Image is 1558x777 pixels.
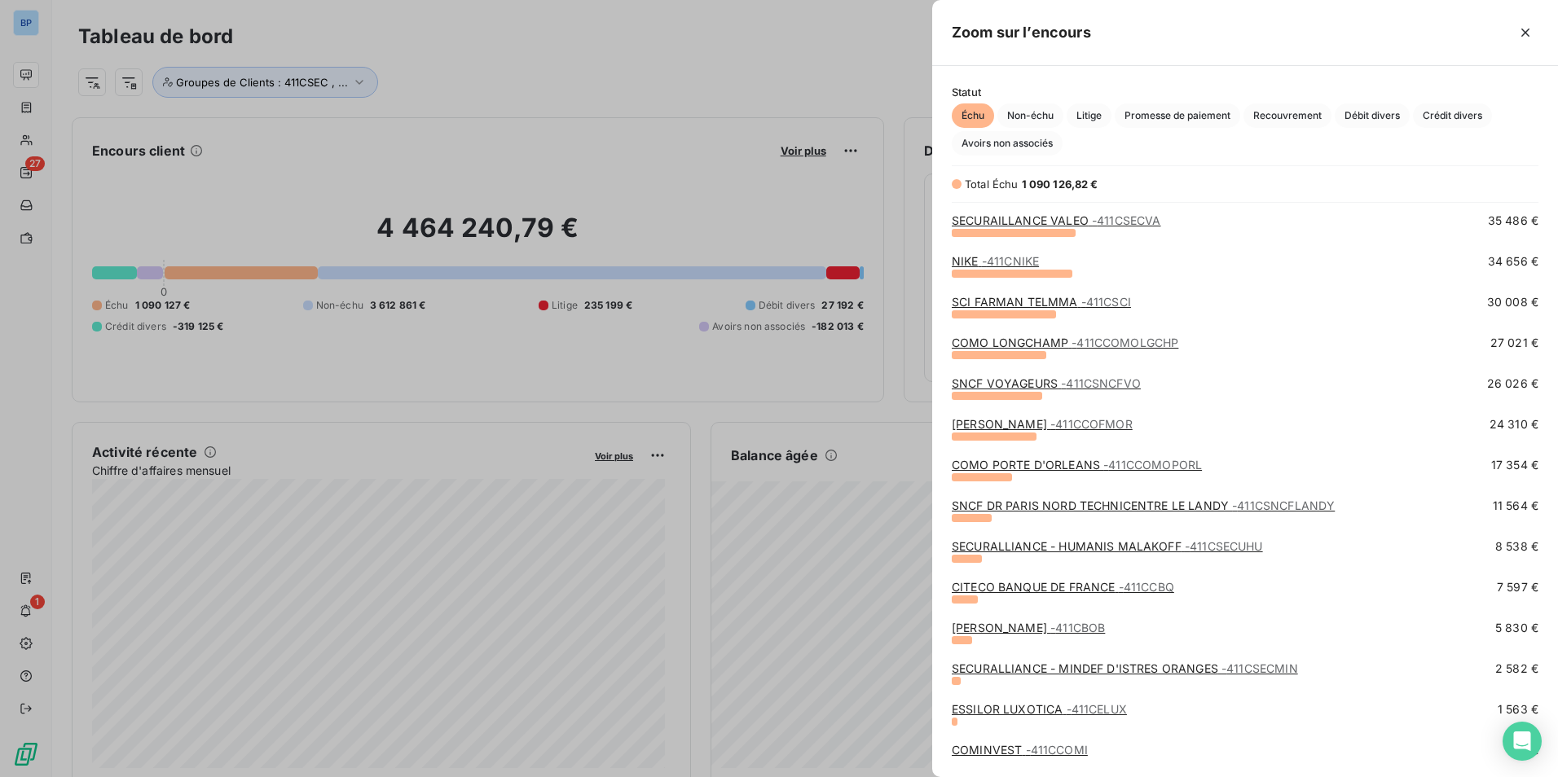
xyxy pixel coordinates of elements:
span: 2 582 € [1495,661,1538,677]
span: - 411CSNCFVO [1061,376,1141,390]
button: Crédit divers [1413,103,1492,128]
span: 5 830 € [1495,620,1538,636]
a: COMINVEST [952,743,1088,757]
button: Avoirs non associés [952,131,1063,156]
a: SNCF DR PARIS NORD TECHNICENTRE LE LANDY [952,498,1335,512]
span: - 411CSNCFLANDY [1232,498,1335,512]
a: COMO LONGCHAMP [952,336,1178,349]
span: 11 564 € [1493,498,1538,514]
a: CITECO BANQUE DE FRANCE [952,580,1174,594]
a: SNCF VOYAGEURS [952,376,1141,390]
a: NIKE [952,254,1039,268]
span: - 411CCOMOLGCHP [1072,336,1178,349]
div: grid [932,213,1558,757]
span: - 411CNIKE [982,254,1039,268]
span: - 411CSECVA [1092,213,1161,227]
span: 17 354 € [1491,457,1538,473]
span: 30 008 € [1487,294,1538,310]
span: 26 026 € [1487,375,1538,392]
span: - 411CCOMOPORL [1103,458,1202,472]
button: Débit divers [1335,103,1410,128]
a: [PERSON_NAME] [952,417,1133,431]
span: - 411CCBQ [1119,580,1174,594]
div: Open Intercom Messenger [1503,722,1542,761]
a: SECURALLIANCE - MINDEF D'ISTRES ORANGES [952,661,1298,675]
span: - 411CCOFMOR [1050,417,1133,431]
a: COMO PORTE D'ORLEANS [952,458,1202,472]
a: SECURALLIANCE - HUMANIS MALAKOFF [952,539,1263,553]
span: 24 310 € [1490,416,1538,432]
span: 7 597 € [1497,579,1538,595]
span: - 411CBOB [1050,621,1105,634]
a: SECURAILLANCE VALEO [952,213,1161,227]
span: 8 538 € [1495,538,1538,555]
button: Litige [1067,103,1111,128]
span: - 411CSECMIN [1221,661,1298,675]
span: - 411CSCI [1081,295,1131,309]
span: 35 486 € [1488,213,1538,229]
button: Promesse de paiement [1115,103,1240,128]
span: - 411CELUX [1067,702,1127,716]
button: Non-échu [997,103,1063,128]
span: - 411CSECUHU [1185,539,1263,553]
span: - 411CCOMI [1026,743,1088,757]
h5: Zoom sur l’encours [952,21,1091,44]
span: 1 563 € [1498,701,1538,718]
a: ESSILOR LUXOTICA [952,702,1127,716]
a: SCI FARMAN TELMMA [952,295,1131,309]
button: Recouvrement [1243,103,1331,128]
span: Total Échu [965,178,1019,191]
span: 27 021 € [1490,335,1538,351]
span: 1 090 126,82 € [1022,178,1098,191]
span: 34 656 € [1488,253,1538,270]
button: Échu [952,103,994,128]
a: [PERSON_NAME] [952,621,1105,634]
span: Statut [952,86,1538,99]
